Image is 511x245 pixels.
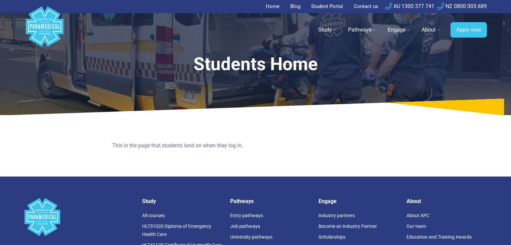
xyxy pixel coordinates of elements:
a: Apply now [451,22,487,38]
a: AU 1300 377 741 [385,3,434,9]
a: All courses [142,213,165,218]
a: Study [314,20,341,39]
a: About APC [407,213,429,218]
h5: About [407,198,487,204]
a: Scholarships [318,234,345,240]
a: HLT51020 Diploma of Emergency Health Care [142,224,211,237]
a: About [418,20,445,39]
a: Industry partners [318,213,355,218]
a: Engage [384,20,415,39]
a: Education and Training Awards [407,234,472,240]
a: Entry pathways [230,213,263,218]
a: Job pathways [230,224,260,229]
p: This is the page that students land on when they log in. [112,142,399,150]
h5: Engage [318,198,399,204]
a: Pathways [344,20,381,39]
a: Our team [407,224,426,229]
h5: Pathways [230,198,310,204]
a: University pathways [230,234,272,240]
a: NZ 0800 005 689 [437,3,487,9]
a: Become an Industry Partner [318,224,377,229]
h1: Students Home [82,54,429,75]
a: Space [25,198,134,236]
a: Australian Paramedical College [25,13,65,47]
h5: Study [142,198,222,204]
